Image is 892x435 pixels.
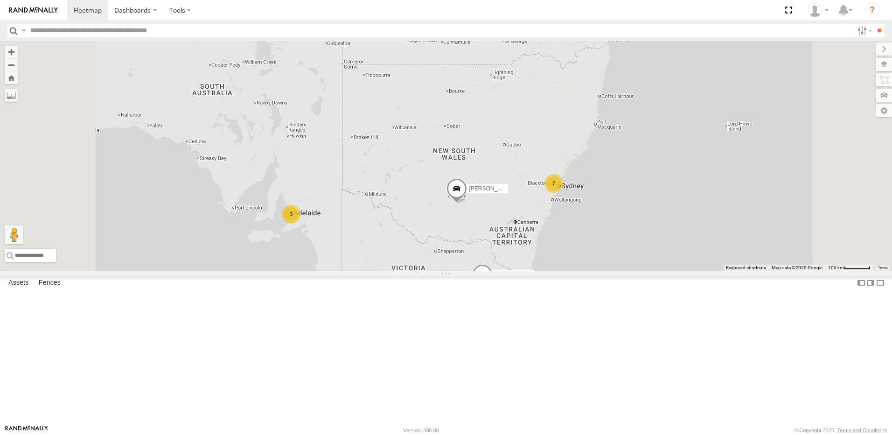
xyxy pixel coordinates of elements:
span: 100 km [828,265,844,270]
label: Hide Summary Table [876,276,885,289]
button: Drag Pegman onto the map to open Street View [5,225,23,244]
button: Keyboard shortcuts [726,265,766,271]
div: 7 [544,174,563,193]
button: Map Scale: 100 km per 53 pixels [825,265,873,271]
label: Map Settings [876,104,892,117]
a: Terms and Conditions [837,428,887,433]
div: © Copyright 2025 - [794,428,887,433]
img: rand-logo.svg [9,7,58,14]
span: Map data ©2025 Google [772,265,822,270]
label: Assets [4,276,33,289]
a: Terms (opens in new tab) [878,266,888,270]
span: [PERSON_NAME] [495,271,541,278]
span: [PERSON_NAME]-50 [469,185,523,192]
label: Fences [34,276,65,289]
button: Zoom Home [5,71,18,84]
i: ? [865,3,880,18]
div: 3 [282,205,300,224]
label: Dock Summary Table to the Left [857,276,866,289]
div: Version: 306.00 [404,428,439,433]
div: Trevor Jensen [805,3,832,17]
button: Zoom out [5,58,18,71]
label: Search Query [20,24,27,37]
button: Zoom in [5,46,18,58]
a: Visit our Website [5,426,48,435]
label: Search Filter Options [854,24,874,37]
label: Measure [5,89,18,102]
label: Dock Summary Table to the Right [866,276,875,289]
